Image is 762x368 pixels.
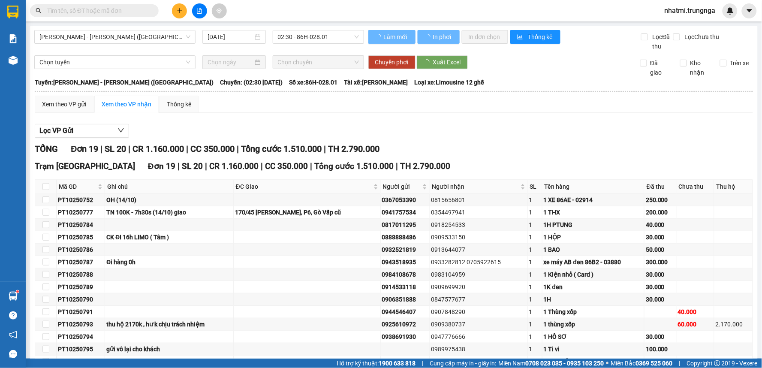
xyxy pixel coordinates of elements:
span: nhatmi.trungnga [658,5,723,16]
span: Kho nhận [687,58,714,77]
div: 0943518935 [382,257,428,267]
div: PT10250786 [58,245,103,254]
div: CK ĐI 16h LIMO ( Tâm ) [106,232,232,242]
div: PT10250788 [58,270,103,279]
div: 1 thùng xốp [544,320,643,329]
span: Trên xe [727,58,753,68]
div: 1 [529,357,541,366]
div: 30.000 [646,270,675,279]
img: icon-new-feature [726,7,734,15]
img: warehouse-icon [9,56,18,65]
div: PT10250789 [58,282,103,292]
span: Trạm [GEOGRAPHIC_DATA] [35,161,135,171]
span: Xuất Excel [433,57,461,67]
sup: 1 [16,290,19,293]
button: Làm mới [368,30,416,44]
div: 40.000 [646,220,675,229]
div: 0933282812 0705922615 [431,257,526,267]
td: PT10250785 [57,231,105,244]
span: | [422,359,423,368]
div: 0909699920 [431,282,526,292]
span: CC 350.000 [265,161,308,171]
span: ⚪️ [606,362,609,365]
span: plus [177,8,183,14]
span: | [324,144,326,154]
span: CC 350.000 [190,144,235,154]
div: PT10250791 [58,307,103,317]
span: | [100,144,102,154]
div: 0847577677 [431,295,526,304]
span: Miền Bắc [611,359,673,368]
span: Đã giao [647,58,674,77]
div: 1 [529,257,541,267]
span: | [178,161,180,171]
div: 30.000 [646,282,675,292]
span: bar-chart [517,34,524,41]
th: Chưa thu [677,180,714,194]
div: 1 BAO [544,245,643,254]
div: 0815656801 [431,195,526,205]
button: plus [172,3,187,18]
div: 30.000 [646,295,675,304]
button: bar-chartThống kê [510,30,560,44]
div: 1 [529,344,541,354]
th: Tên hàng [542,180,645,194]
div: 1 [529,245,541,254]
div: PT10250787 [58,257,103,267]
div: Thống kê [167,100,191,109]
div: PT10250784 [58,220,103,229]
span: Loại xe: Limousine 12 ghế [414,78,484,87]
th: Đã thu [645,180,677,194]
td: PT10250791 [57,306,105,318]
span: message [9,350,17,358]
div: 30.000 [646,357,675,366]
div: 1 CUC VÉ [544,357,643,366]
div: 0909533150 [431,232,526,242]
span: copyright [714,360,720,366]
span: SL 20 [182,161,203,171]
div: 200.000 [646,208,675,217]
div: gửi vô lại cho khách [106,344,232,354]
span: TH 2.790.000 [401,161,451,171]
div: 30.000 [646,232,675,242]
div: PT10250793 [58,320,103,329]
span: Thống kê [528,32,554,42]
div: 1 Ti vi [544,344,643,354]
div: 1 THX [544,208,643,217]
div: 1 [529,307,541,317]
span: Hỗ trợ kỹ thuật: [337,359,416,368]
div: 250.000 [646,195,675,205]
div: 0906351888 [382,295,428,304]
span: down [117,127,124,134]
td: PT10250752 [57,194,105,206]
div: OH (14/10) [106,195,232,205]
div: 50.000 [646,245,675,254]
td: PT10250787 [57,256,105,268]
td: PT10250789 [57,281,105,293]
span: Tài xế: [PERSON_NAME] [344,78,408,87]
span: SL 20 [105,144,126,154]
td: PT10250788 [57,268,105,281]
span: ĐC Giao [236,182,372,191]
td: PT10250794 [57,331,105,343]
div: 1 [529,295,541,304]
div: xe máy AB đen 86B2 - 03880 [544,257,643,267]
span: file-add [196,8,202,14]
span: Mã GD [59,182,96,191]
div: 0914533118 [382,282,428,292]
span: Lọc VP Gửi [39,125,73,136]
span: | [310,161,313,171]
span: Chọn chuyến [278,56,359,69]
div: 0947776666 [431,332,526,341]
div: 30.000 [646,332,675,341]
input: 14/10/2025 [208,32,253,42]
td: PT10250790 [57,293,105,306]
td: PT10250795 [57,343,105,356]
strong: 0708 023 035 - 0935 103 250 [526,360,604,367]
span: Người gửi [383,182,421,191]
button: caret-down [742,3,757,18]
span: Tổng cước 1.510.000 [315,161,394,171]
span: loading [424,59,433,65]
span: TH 2.790.000 [328,144,379,154]
button: In phơi [418,30,460,44]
